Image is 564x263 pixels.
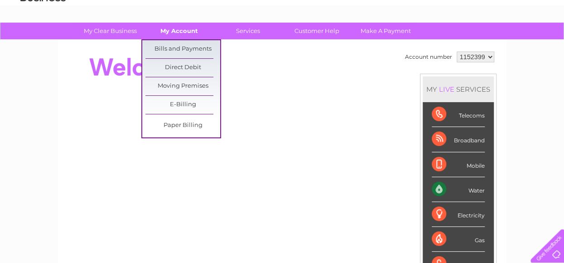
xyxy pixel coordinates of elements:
a: Log out [534,38,555,45]
td: Account number [403,49,454,65]
a: Make A Payment [348,23,423,39]
div: Broadband [432,127,485,152]
a: Paper Billing [145,117,220,135]
div: Telecoms [432,102,485,127]
a: My Account [142,23,217,39]
a: Services [211,23,285,39]
div: Gas [432,227,485,252]
div: MY SERVICES [423,76,494,102]
a: Energy [427,38,447,45]
a: Moving Premises [145,77,220,95]
div: Water [432,177,485,202]
a: Direct Debit [145,59,220,77]
div: Electricity [432,202,485,227]
a: Water [405,38,422,45]
a: E-Billing [145,96,220,114]
a: Blog [485,38,498,45]
a: Customer Help [280,23,354,39]
a: My Clear Business [73,23,148,39]
div: Mobile [432,152,485,177]
a: Telecoms [453,38,480,45]
img: logo.png [20,23,66,51]
div: LIVE [437,85,456,94]
a: Contact [504,38,526,45]
a: 0333 014 3131 [393,5,456,16]
div: Clear Business is a trading name of Verastar Limited (registered in [GEOGRAPHIC_DATA] No. 3667643... [68,5,497,44]
a: Bills and Payments [145,40,220,58]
